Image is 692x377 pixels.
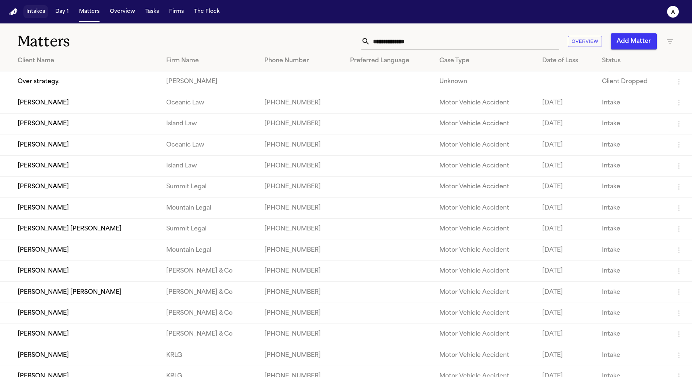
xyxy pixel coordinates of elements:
td: Motor Vehicle Accident [434,134,536,155]
td: [DATE] [536,134,596,155]
img: Finch Logo [9,8,18,15]
td: Motor Vehicle Accident [434,303,536,324]
td: Motor Vehicle Accident [434,240,536,260]
td: Unknown [434,71,536,92]
td: Motor Vehicle Accident [434,260,536,281]
td: [PHONE_NUMBER] [258,177,344,197]
td: Client Dropped [596,71,669,92]
div: Status [602,56,663,65]
td: [PHONE_NUMBER] [258,92,344,113]
td: Intake [596,134,669,155]
div: Preferred Language [350,56,428,65]
td: Intake [596,155,669,176]
td: [PERSON_NAME] & Co [160,303,258,324]
td: Motor Vehicle Accident [434,92,536,113]
td: [PHONE_NUMBER] [258,303,344,324]
button: Matters [76,5,103,18]
button: Add Matter [611,33,657,49]
td: [PHONE_NUMBER] [258,324,344,345]
button: The Flock [191,5,223,18]
button: Tasks [142,5,162,18]
td: [PERSON_NAME] & Co [160,260,258,281]
button: Overview [107,5,138,18]
td: Motor Vehicle Accident [434,282,536,303]
td: [DATE] [536,240,596,260]
td: Intake [596,197,669,218]
div: Date of Loss [542,56,591,65]
div: Phone Number [264,56,338,65]
td: [PHONE_NUMBER] [258,240,344,260]
td: [PERSON_NAME] & Co [160,324,258,345]
td: [DATE] [536,282,596,303]
h1: Matters [18,32,208,51]
td: Motor Vehicle Accident [434,324,536,345]
td: Intake [596,177,669,197]
td: Summit Legal [160,219,258,240]
td: [DATE] [536,197,596,218]
td: Summit Legal [160,177,258,197]
div: Client Name [18,56,155,65]
td: [PHONE_NUMBER] [258,345,344,366]
td: Intake [596,260,669,281]
td: Island Law [160,155,258,176]
td: [DATE] [536,177,596,197]
td: [DATE] [536,324,596,345]
td: Intake [596,303,669,324]
td: Mountain Legal [160,197,258,218]
td: [PHONE_NUMBER] [258,282,344,303]
a: Home [9,8,18,15]
button: Intakes [23,5,48,18]
td: Intake [596,92,669,113]
td: KRLG [160,345,258,366]
td: [DATE] [536,219,596,240]
button: Firms [166,5,187,18]
td: Motor Vehicle Accident [434,197,536,218]
td: Intake [596,240,669,260]
td: [PHONE_NUMBER] [258,219,344,240]
td: Intake [596,113,669,134]
td: Motor Vehicle Accident [434,345,536,366]
button: Day 1 [52,5,72,18]
td: [DATE] [536,345,596,366]
td: Motor Vehicle Accident [434,113,536,134]
td: [PHONE_NUMBER] [258,113,344,134]
td: [DATE] [536,92,596,113]
td: Oceanic Law [160,134,258,155]
td: [PHONE_NUMBER] [258,134,344,155]
td: [DATE] [536,113,596,134]
td: Intake [596,219,669,240]
td: [PHONE_NUMBER] [258,260,344,281]
td: [PHONE_NUMBER] [258,197,344,218]
td: [DATE] [536,303,596,324]
td: [PERSON_NAME] & Co [160,282,258,303]
td: Motor Vehicle Accident [434,177,536,197]
td: Intake [596,282,669,303]
td: Motor Vehicle Accident [434,155,536,176]
td: Motor Vehicle Accident [434,219,536,240]
td: Mountain Legal [160,240,258,260]
div: Case Type [439,56,531,65]
td: Intake [596,324,669,345]
td: [PHONE_NUMBER] [258,155,344,176]
div: Firm Name [166,56,253,65]
button: Overview [568,36,602,47]
td: [PERSON_NAME] [160,71,258,92]
td: Island Law [160,113,258,134]
td: [DATE] [536,155,596,176]
td: Intake [596,345,669,366]
td: Oceanic Law [160,92,258,113]
td: [DATE] [536,260,596,281]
